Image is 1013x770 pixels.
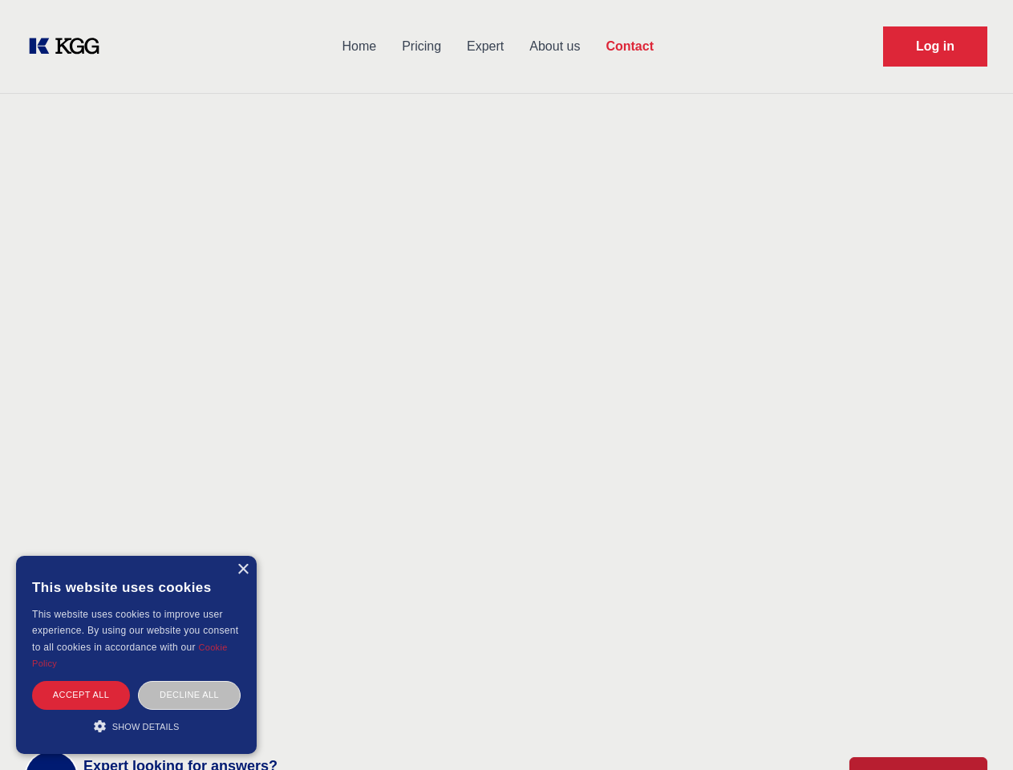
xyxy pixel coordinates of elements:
[593,26,667,67] a: Contact
[138,681,241,709] div: Decline all
[389,26,454,67] a: Pricing
[237,564,249,576] div: Close
[517,26,593,67] a: About us
[933,693,1013,770] iframe: Chat Widget
[32,568,241,606] div: This website uses cookies
[32,642,228,668] a: Cookie Policy
[883,26,987,67] a: Request Demo
[32,681,130,709] div: Accept all
[454,26,517,67] a: Expert
[32,718,241,734] div: Show details
[329,26,389,67] a: Home
[32,609,238,653] span: This website uses cookies to improve user experience. By using our website you consent to all coo...
[112,722,180,731] span: Show details
[26,34,112,59] a: KOL Knowledge Platform: Talk to Key External Experts (KEE)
